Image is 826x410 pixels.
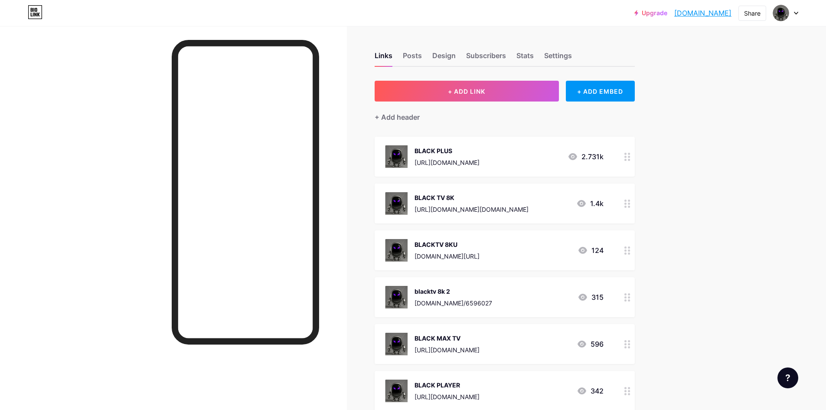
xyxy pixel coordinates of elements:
div: BLACKTV 8KU [415,240,480,249]
div: 1.4k [576,198,604,209]
div: 315 [578,292,604,302]
span: + ADD LINK [448,88,485,95]
div: [URL][DOMAIN_NAME] [415,392,480,401]
div: [DOMAIN_NAME]/6596027 [415,298,492,308]
div: + Add header [375,112,420,122]
img: BLACK PLUS [385,145,408,168]
div: 596 [577,339,604,349]
img: BLACK PLAYER [385,380,408,402]
div: Subscribers [466,50,506,66]
div: [URL][DOMAIN_NAME] [415,345,480,354]
img: blackfiretv [773,5,789,21]
div: Stats [516,50,534,66]
a: [DOMAIN_NAME] [674,8,731,18]
div: BLACK MAX TV [415,334,480,343]
img: BLACKTV 8KU [385,239,408,262]
div: blacktv 8k 2 [415,287,492,296]
div: 124 [578,245,604,256]
div: 342 [577,386,604,396]
img: blacktv 8k 2 [385,286,408,308]
div: Settings [544,50,572,66]
div: BLACK PLUS [415,146,480,155]
div: + ADD EMBED [566,81,635,102]
div: BLACK PLAYER [415,380,480,390]
img: BLACK TV 8K [385,192,408,215]
div: [DOMAIN_NAME][URL] [415,252,480,261]
a: Upgrade [634,10,667,16]
div: BLACK TV 8K [415,193,529,202]
div: 2.731k [568,151,604,162]
div: [URL][DOMAIN_NAME] [415,158,480,167]
div: Share [744,9,761,18]
button: + ADD LINK [375,81,559,102]
div: Links [375,50,392,66]
div: [URL][DOMAIN_NAME][DOMAIN_NAME] [415,205,529,214]
img: BLACK MAX TV [385,333,408,355]
div: Posts [403,50,422,66]
div: Design [432,50,456,66]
